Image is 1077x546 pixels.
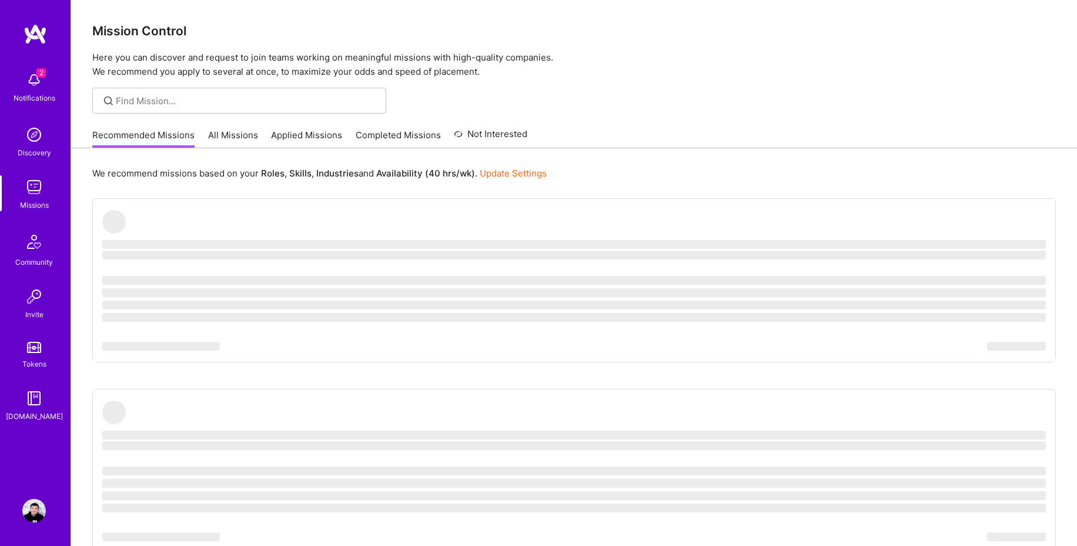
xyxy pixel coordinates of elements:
a: User Avatar [19,499,49,522]
img: bell [22,68,46,92]
p: Here you can discover and request to join teams working on meaningful missions with high-quality ... [92,51,1056,79]
img: Invite [22,285,46,308]
img: User Avatar [22,499,46,522]
h3: Mission Control [92,24,1056,38]
div: Missions [20,199,49,211]
div: Discovery [18,147,51,159]
a: Completed Missions [356,129,441,148]
a: Applied Missions [271,129,342,148]
img: logo [24,24,47,45]
img: teamwork [22,175,46,199]
img: discovery [22,123,46,147]
img: tokens [27,342,41,353]
img: Community [20,228,48,256]
span: 2 [36,68,46,78]
a: Recommended Missions [92,129,195,148]
div: Community [15,256,53,268]
i: icon SearchGrey [102,94,115,108]
b: Skills [289,168,312,179]
a: Update Settings [480,168,547,179]
div: [DOMAIN_NAME] [6,410,63,422]
a: All Missions [208,129,258,148]
b: Roles [261,168,285,179]
b: Industries [316,168,359,179]
a: Not Interested [454,127,527,148]
p: We recommend missions based on your , , and . [92,167,547,179]
div: Notifications [14,92,55,104]
input: Find Mission... [116,95,377,107]
img: guide book [22,387,46,410]
div: Invite [25,308,44,321]
b: Availability (40 hrs/wk) [376,168,475,179]
div: Tokens [22,358,46,370]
